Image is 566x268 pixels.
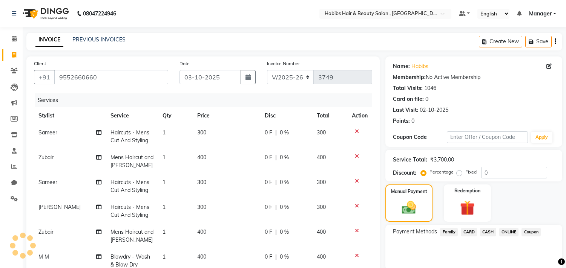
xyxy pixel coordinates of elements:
span: 1 [163,129,166,136]
span: 300 [197,179,206,186]
span: Payment Methods [393,228,437,236]
span: Sameer [38,129,57,136]
span: Haircuts - Mens Cut And Styling [110,204,149,218]
div: Discount: [393,169,416,177]
span: 0 F [265,228,272,236]
input: Search by Name/Mobile/Email/Code [54,70,168,84]
span: 400 [317,228,326,235]
span: 1 [163,179,166,186]
span: Mens Haircut and [PERSON_NAME] [110,228,153,243]
span: | [275,178,277,186]
span: 400 [317,253,326,260]
div: Services [35,93,378,107]
label: Manual Payment [391,188,427,195]
span: | [275,154,277,161]
th: Price [193,107,260,124]
button: +91 [34,70,55,84]
span: Coupon [522,228,541,236]
img: _gift.svg [456,199,479,217]
span: 0 % [280,203,289,211]
span: M M [38,253,49,260]
div: Last Visit: [393,106,418,114]
label: Percentage [429,169,454,175]
span: | [275,203,277,211]
div: Points: [393,117,410,125]
button: Save [525,36,552,47]
span: 300 [317,129,326,136]
div: 0 [411,117,414,125]
span: Haircuts - Mens Cut And Styling [110,179,149,193]
th: Stylist [34,107,106,124]
div: 1046 [424,84,436,92]
span: CARD [461,228,477,236]
label: Client [34,60,46,67]
label: Redemption [454,187,480,194]
th: Total [312,107,348,124]
img: _cash.svg [397,199,420,216]
span: Blowdry - Wash & Blow Dry [110,253,150,268]
span: 0 % [280,154,289,161]
label: Fixed [465,169,477,175]
div: Service Total: [393,156,427,164]
span: Zubair [38,228,54,235]
div: Membership: [393,73,426,81]
b: 08047224946 [83,3,116,24]
span: | [275,129,277,137]
span: 300 [197,129,206,136]
img: logo [19,3,71,24]
span: Haircuts - Mens Cut And Styling [110,129,149,144]
div: Card on file: [393,95,424,103]
span: 1 [163,228,166,235]
a: INVOICE [35,33,63,47]
span: 400 [197,154,206,161]
span: CASH [480,228,496,236]
input: Enter Offer / Coupon Code [447,131,528,143]
div: Coupon Code [393,133,447,141]
span: 0 F [265,203,272,211]
span: Mens Haircut and [PERSON_NAME] [110,154,153,169]
span: 1 [163,204,166,210]
a: Habibs [411,62,428,70]
span: ONLINE [499,228,519,236]
span: 0 F [265,178,272,186]
span: 0 F [265,129,272,137]
div: 0 [425,95,428,103]
div: Total Visits: [393,84,423,92]
span: 300 [317,179,326,186]
th: Service [106,107,158,124]
button: Apply [531,132,552,143]
span: 1 [163,253,166,260]
div: ₹3,700.00 [430,156,454,164]
span: 300 [317,204,326,210]
th: Action [347,107,372,124]
span: 300 [197,204,206,210]
span: | [275,228,277,236]
span: [PERSON_NAME] [38,204,81,210]
th: Qty [158,107,193,124]
span: 0 F [265,154,272,161]
span: 0 % [280,228,289,236]
span: 1 [163,154,166,161]
span: 400 [197,253,206,260]
span: Manager [529,10,552,18]
span: Sameer [38,179,57,186]
label: Date [179,60,190,67]
span: 400 [197,228,206,235]
th: Disc [260,107,312,124]
span: 0 F [265,253,272,261]
span: | [275,253,277,261]
span: 0 % [280,178,289,186]
div: 02-10-2025 [420,106,448,114]
button: Create New [479,36,522,47]
span: 0 % [280,129,289,137]
span: Zubair [38,154,54,161]
div: No Active Membership [393,73,555,81]
span: 0 % [280,253,289,261]
label: Invoice Number [267,60,300,67]
a: PREVIOUS INVOICES [72,36,126,43]
div: Name: [393,62,410,70]
span: Family [440,228,458,236]
span: 400 [317,154,326,161]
